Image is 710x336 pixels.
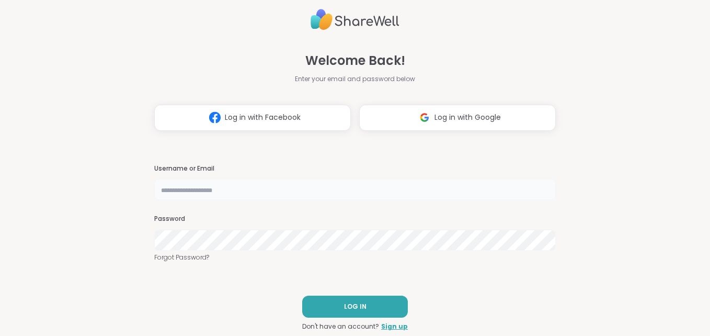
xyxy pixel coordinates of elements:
[359,105,556,131] button: Log in with Google
[381,322,408,331] a: Sign up
[434,112,501,123] span: Log in with Google
[344,302,367,311] span: LOG IN
[225,112,301,123] span: Log in with Facebook
[205,108,225,127] img: ShareWell Logomark
[295,74,415,84] span: Enter your email and password below
[311,5,399,35] img: ShareWell Logo
[302,296,408,318] button: LOG IN
[154,253,556,262] a: Forgot Password?
[302,322,379,331] span: Don't have an account?
[154,164,556,173] h3: Username or Email
[154,215,556,223] h3: Password
[154,105,351,131] button: Log in with Facebook
[415,108,434,127] img: ShareWell Logomark
[305,51,405,70] span: Welcome Back!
